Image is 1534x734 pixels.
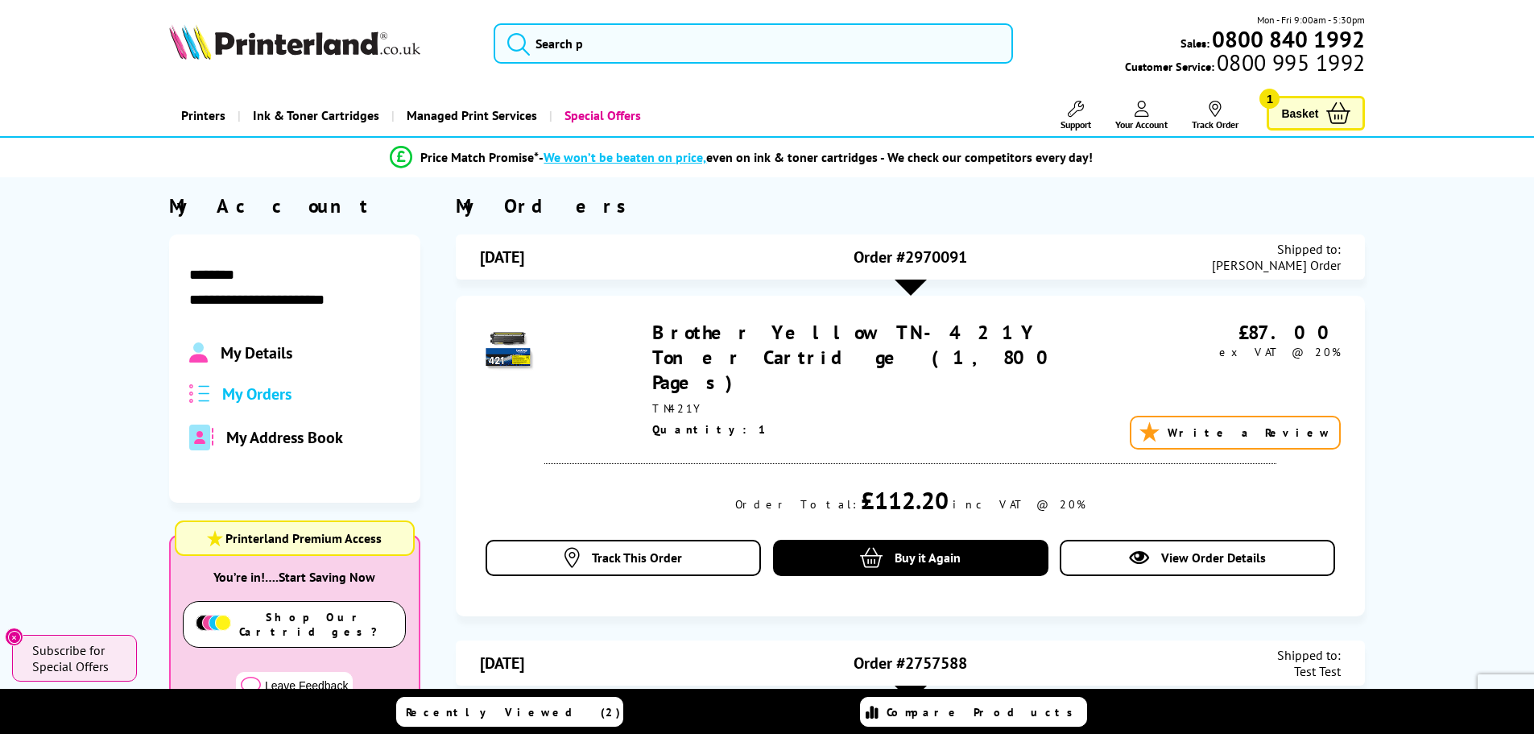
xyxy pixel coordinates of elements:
span: [DATE] [480,247,524,267]
span: My Orders [222,384,292,404]
span: Sales: [1180,35,1209,51]
img: comment-sharp-light.svg [241,677,261,695]
span: Shipped to: [1277,647,1341,663]
span: Customer Service: [1125,55,1365,74]
div: £87.00 [1135,320,1342,345]
span: Subscribe for Special Offers [32,642,121,674]
span: Support [1061,118,1091,131]
span: Basket [1281,102,1318,124]
span: Test Test [1277,663,1341,679]
span: Price Match Promise* [420,149,539,165]
span: [PERSON_NAME] Order [1212,257,1341,273]
span: Mon - Fri 9:00am - 5:30pm [1257,12,1365,27]
span: We won’t be beaten on price, [544,149,706,165]
img: Printerland Logo [169,24,420,60]
span: Shipped to: [1212,241,1341,257]
a: Buy it Again [773,540,1048,576]
a: Compare Products [860,697,1087,727]
a: Ink & Toner Cartridges [238,95,391,136]
span: Your Account [1115,118,1168,131]
a: Shop Our Cartridges? [192,610,397,639]
div: ex VAT @ 20% [1135,345,1342,359]
a: Support [1061,101,1091,131]
div: You’re in!….Start Saving Now [171,569,419,585]
span: 1 [1259,89,1280,109]
a: Basket 1 [1267,96,1365,131]
div: Order Total: [735,497,857,512]
span: Track This Order [592,549,682,566]
span: Printerland Premium Access [225,530,382,546]
span: My Address Book [226,427,343,448]
span: Order #2757588 [854,653,967,674]
span: Order #2970091 [854,247,967,267]
button: Leave Feedback [236,672,354,699]
div: inc VAT @ 20% [953,497,1085,512]
div: My Orders [456,193,1365,218]
a: Your Account [1115,101,1168,131]
b: 0800 840 1992 [1212,24,1365,54]
span: My Details [221,342,292,363]
input: Search p [494,23,1013,64]
span: Leave Feedback [261,679,349,692]
a: Track This Order [486,540,761,576]
span: Compare Products [887,705,1081,719]
img: Profile.svg [189,342,208,363]
span: Write a Review [1168,425,1331,440]
a: Track Order [1192,101,1238,131]
button: Close [5,628,23,646]
div: TN421Y [652,401,1135,416]
img: Brother Yellow TN-421Y Toner Cartridge (1,800 Pages) [480,320,536,376]
a: Special Offers [549,95,653,136]
img: all-order.svg [189,384,210,403]
a: View Order Details [1060,540,1335,576]
img: address-book-duotone-solid.svg [189,425,213,450]
a: 0800 840 1992 [1209,31,1365,47]
a: Managed Print Services [391,95,549,136]
a: Brother Yellow TN-421Y Toner Cartridge (1,800 Pages) [652,320,1060,395]
div: My Account [169,193,420,218]
span: Recently Viewed (2) [406,705,621,719]
a: Printerland Logo [169,24,474,63]
span: View Order Details [1161,549,1266,566]
span: Quantity: 1 [652,422,768,437]
div: - even on ink & toner cartridges - We check our competitors every day! [539,149,1093,165]
span: [DATE] [480,653,524,674]
span: Ink & Toner Cartridges [253,95,379,136]
span: Buy it Again [895,549,961,566]
span: Shop Our Cartridges? [239,610,393,639]
a: Printers [169,95,238,136]
a: Write a Review [1130,416,1341,450]
span: 0800 995 1992 [1214,55,1365,70]
div: £112.20 [861,484,949,516]
a: Recently Viewed (2) [396,697,623,727]
li: modal_Promise [131,143,1353,172]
